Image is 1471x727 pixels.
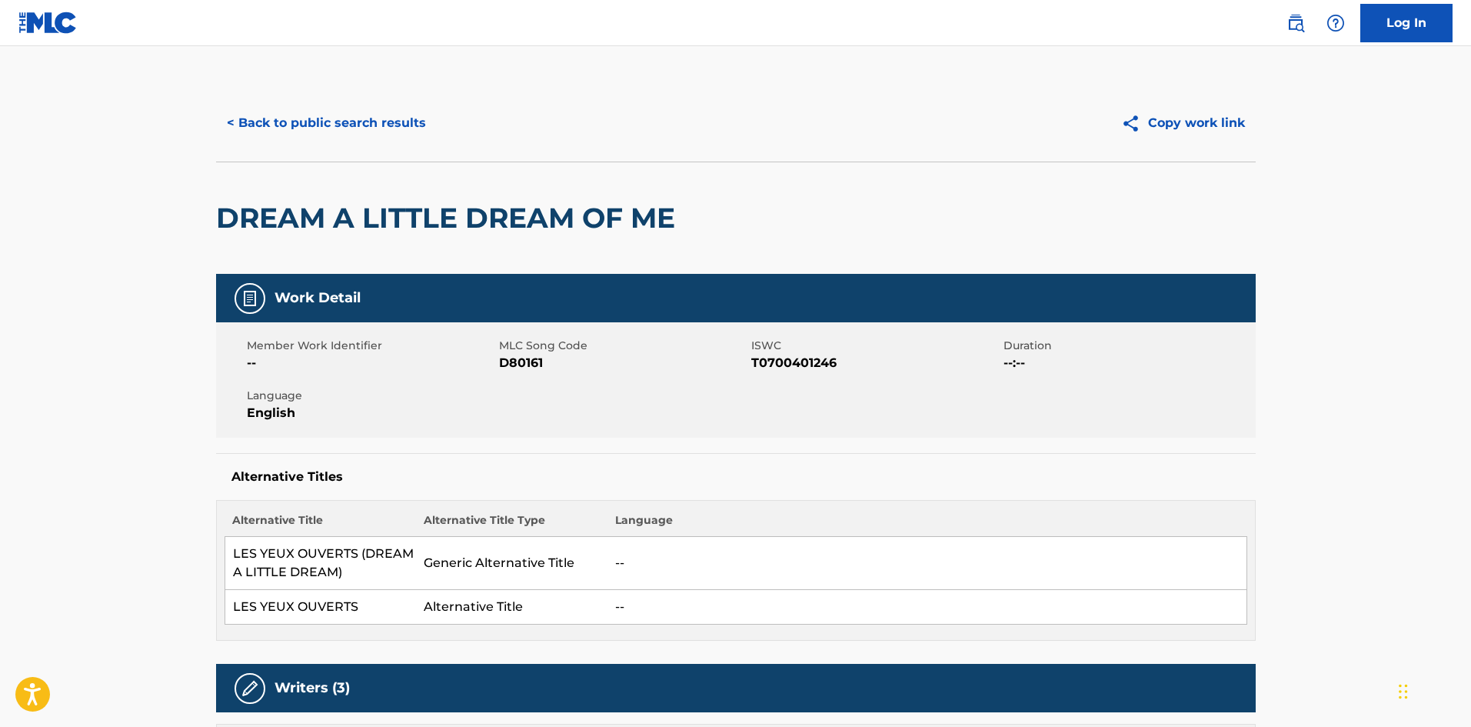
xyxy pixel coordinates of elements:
span: Language [247,388,495,404]
td: LES YEUX OUVERTS (DREAM A LITTLE DREAM) [225,537,416,590]
span: Duration [1003,338,1252,354]
div: Help [1320,8,1351,38]
img: search [1286,14,1305,32]
h5: Work Detail [275,289,361,307]
img: Copy work link [1121,114,1148,133]
span: -- [247,354,495,372]
td: -- [607,590,1246,625]
th: Language [607,512,1246,537]
td: Alternative Title [416,590,607,625]
img: help [1326,14,1345,32]
span: D80161 [499,354,747,372]
th: Alternative Title [225,512,416,537]
h2: DREAM A LITTLE DREAM OF ME [216,201,683,235]
td: -- [607,537,1246,590]
span: Member Work Identifier [247,338,495,354]
a: Log In [1360,4,1453,42]
iframe: Chat Widget [1394,653,1471,727]
span: --:-- [1003,354,1252,372]
span: T0700401246 [751,354,1000,372]
th: Alternative Title Type [416,512,607,537]
td: LES YEUX OUVERTS [225,590,416,625]
span: MLC Song Code [499,338,747,354]
img: MLC Logo [18,12,78,34]
span: ISWC [751,338,1000,354]
h5: Writers (3) [275,679,350,697]
div: Drag [1399,669,1408,715]
button: Copy work link [1110,104,1256,142]
td: Generic Alternative Title [416,537,607,590]
img: Work Detail [241,289,259,308]
span: English [247,404,495,422]
h5: Alternative Titles [231,469,1240,485]
a: Public Search [1280,8,1311,38]
button: < Back to public search results [216,104,437,142]
img: Writers [241,679,259,698]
